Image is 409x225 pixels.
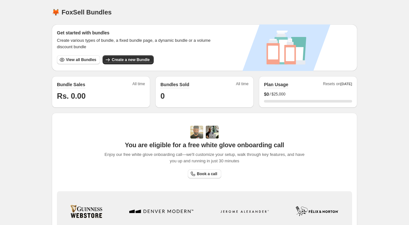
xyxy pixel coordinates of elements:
[341,82,352,86] span: [DATE]
[264,91,269,97] span: $ 0
[125,141,284,149] span: You are eligible for a free white glove onboarding call
[188,169,221,178] a: Book a call
[57,37,217,50] span: Create various types of bundle, a fixed bundle page, a dynamic bundle or a volume discount bundle
[264,91,352,97] div: /
[57,81,85,88] h2: Bundle Sales
[160,91,249,101] h1: 0
[52,8,112,16] h1: 🦊 FoxSell Bundles
[197,171,217,176] span: Book a call
[66,57,96,62] span: View all Bundles
[160,81,189,88] h2: Bundles Sold
[271,92,285,97] span: $25,000
[323,81,352,88] span: Resets on
[206,126,219,139] img: Prakhar
[101,151,308,164] span: Enjoy our free white glove onboarding call—we'll customize your setup, walk through key features,...
[112,57,150,62] span: Create a new Bundle
[264,81,288,88] h2: Plan Usage
[236,81,249,88] span: All time
[57,91,145,101] h1: Rs. 0.00
[132,81,145,88] span: All time
[57,30,217,36] h3: Get started with bundles
[190,126,203,139] img: Adi
[57,55,100,64] button: View all Bundles
[103,55,153,64] button: Create a new Bundle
